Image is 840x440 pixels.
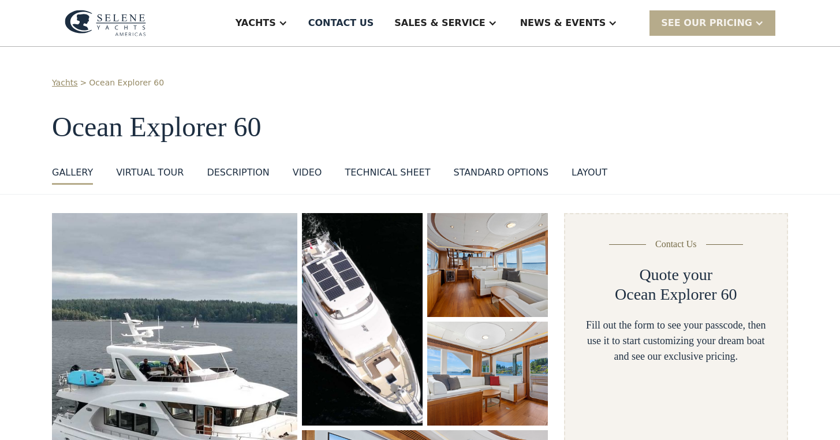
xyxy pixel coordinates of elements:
a: standard options [453,166,548,185]
a: open lightbox [302,213,423,426]
div: GALLERY [52,166,93,180]
a: GALLERY [52,166,93,185]
div: Technical sheet [345,166,430,180]
div: Sales & Service [394,16,485,30]
div: layout [572,166,607,180]
h2: Ocean Explorer 60 [615,285,737,304]
div: Contact US [308,16,374,30]
a: VIDEO [293,166,322,185]
a: DESCRIPTION [207,166,269,185]
a: VIRTUAL TOUR [116,166,184,185]
a: open lightbox [427,213,548,317]
div: Contact Us [655,237,697,251]
a: Yachts [52,77,78,89]
a: open lightbox [427,322,548,426]
img: logo [65,10,146,36]
h1: Ocean Explorer 60 [52,112,788,143]
a: Ocean Explorer 60 [89,77,164,89]
h2: Quote your [639,265,712,285]
a: layout [572,166,607,185]
div: > [80,77,87,89]
div: VIRTUAL TOUR [116,166,184,180]
a: Technical sheet [345,166,430,185]
div: Fill out the form to see your passcode, then use it to start customizing your dream boat and see ... [584,318,768,364]
div: VIDEO [293,166,322,180]
div: SEE Our Pricing [649,10,775,35]
div: DESCRIPTION [207,166,269,180]
div: News & EVENTS [520,16,606,30]
div: Yachts [236,16,276,30]
div: SEE Our Pricing [661,16,752,30]
div: standard options [453,166,548,180]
